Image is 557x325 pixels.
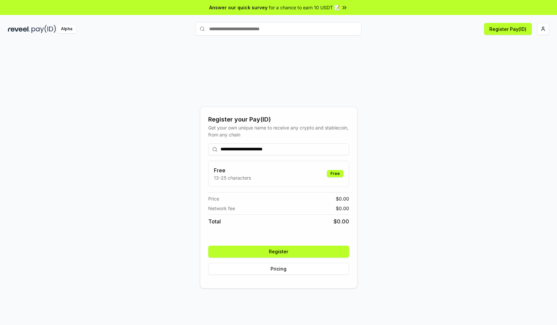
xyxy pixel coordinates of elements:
img: pay_id [31,25,56,33]
p: 13-25 characters [214,174,251,181]
span: $ 0.00 [336,195,349,202]
button: Register [208,246,349,258]
h3: Free [214,166,251,174]
span: Network fee [208,205,235,212]
span: $ 0.00 [336,205,349,212]
span: Total [208,217,221,225]
span: for a chance to earn 10 USDT 📝 [269,4,340,11]
span: Price [208,195,219,202]
span: $ 0.00 [334,217,349,225]
span: Answer our quick survey [209,4,268,11]
div: Register your Pay(ID) [208,115,349,124]
div: Alpha [57,25,76,33]
button: Register Pay(ID) [484,23,532,35]
button: Pricing [208,263,349,275]
div: Free [327,170,343,177]
img: reveel_dark [8,25,30,33]
div: Get your own unique name to receive any crypto and stablecoin, from any chain [208,124,349,138]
